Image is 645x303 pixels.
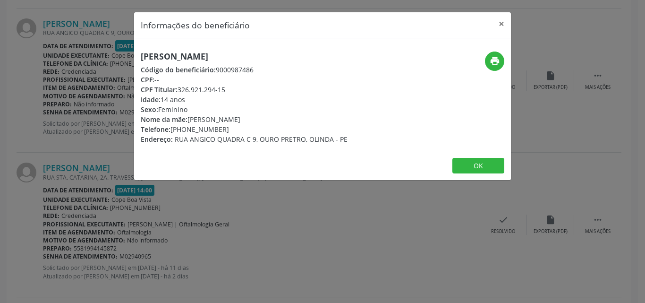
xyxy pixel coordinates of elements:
[490,56,500,66] i: print
[452,158,504,174] button: OK
[141,95,348,104] div: 14 anos
[485,52,504,71] button: print
[141,65,348,75] div: 9000987486
[141,52,348,61] h5: [PERSON_NAME]
[141,65,216,74] span: Código do beneficiário:
[141,75,154,84] span: CPF:
[141,85,348,95] div: 326.921.294-15
[141,135,173,144] span: Endereço:
[141,114,348,124] div: [PERSON_NAME]
[141,85,178,94] span: CPF Titular:
[141,125,170,134] span: Telefone:
[141,105,158,114] span: Sexo:
[175,135,348,144] span: RUA ANGICO QUADRA C 9, OURO PRETRO, OLINDA - PE
[141,95,161,104] span: Idade:
[141,104,348,114] div: Feminino
[492,12,511,35] button: Close
[141,124,348,134] div: [PHONE_NUMBER]
[141,115,187,124] span: Nome da mãe:
[141,75,348,85] div: --
[141,19,250,31] h5: Informações do beneficiário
